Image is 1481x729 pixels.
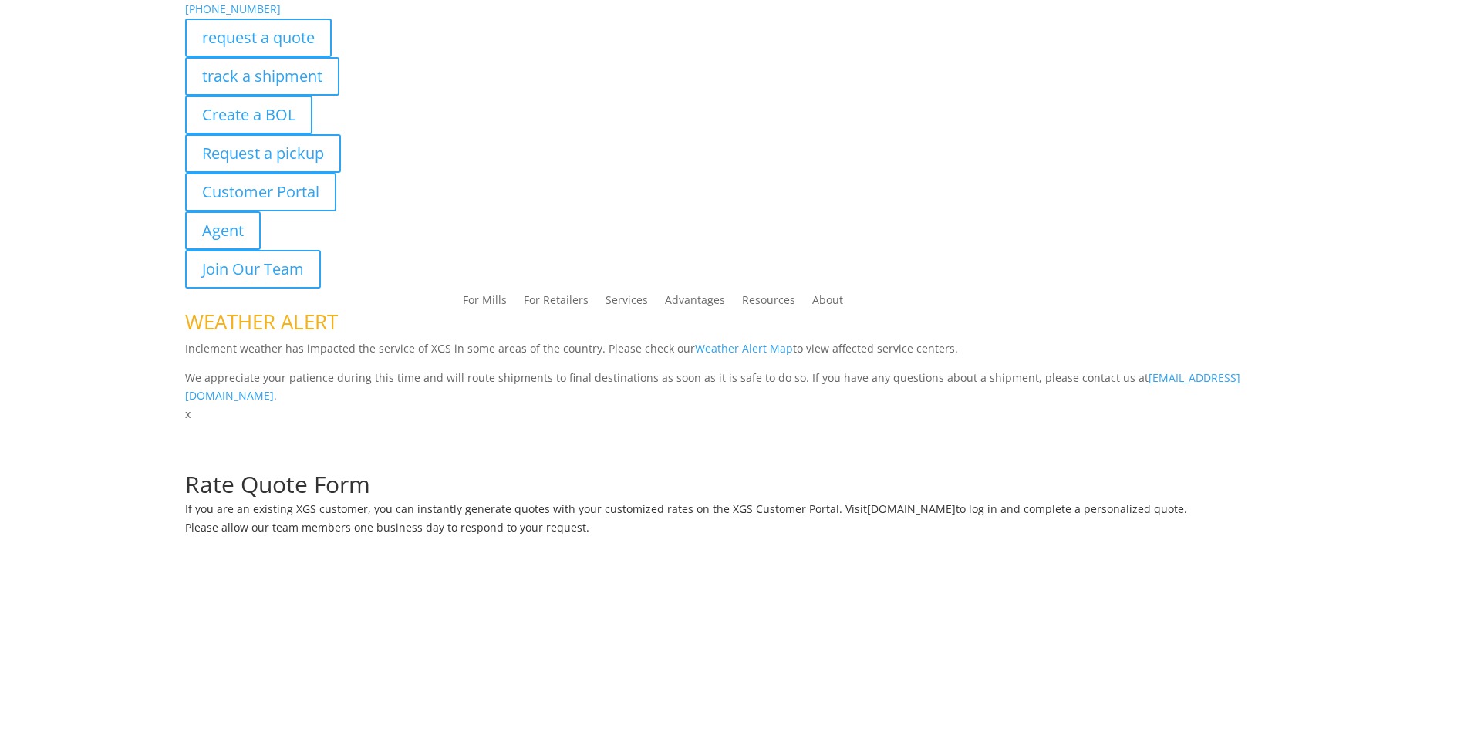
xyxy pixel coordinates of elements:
[185,134,341,173] a: Request a pickup
[742,295,795,312] a: Resources
[606,295,648,312] a: Services
[812,295,843,312] a: About
[185,19,332,57] a: request a quote
[867,501,956,516] a: [DOMAIN_NAME]
[185,2,281,16] a: [PHONE_NUMBER]
[185,211,261,250] a: Agent
[695,341,793,356] a: Weather Alert Map
[956,501,1187,516] span: to log in and complete a personalized quote.
[185,454,1296,473] p: Complete the form below for a customized quote based on your shipping needs.
[524,295,589,312] a: For Retailers
[185,473,1296,504] h1: Rate Quote Form
[185,501,867,516] span: If you are an existing XGS customer, you can instantly generate quotes with your customized rates...
[463,295,507,312] a: For Mills
[665,295,725,312] a: Advantages
[185,96,312,134] a: Create a BOL
[185,424,1296,454] h1: Request a Quote
[185,369,1296,406] p: We appreciate your patience during this time and will route shipments to final destinations as so...
[185,250,321,289] a: Join Our Team
[185,173,336,211] a: Customer Portal
[185,522,1296,541] h6: Please allow our team members one business day to respond to your request.
[185,57,339,96] a: track a shipment
[185,339,1296,369] p: Inclement weather has impacted the service of XGS in some areas of the country. Please check our ...
[185,405,1296,424] p: x
[185,308,338,336] span: WEATHER ALERT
